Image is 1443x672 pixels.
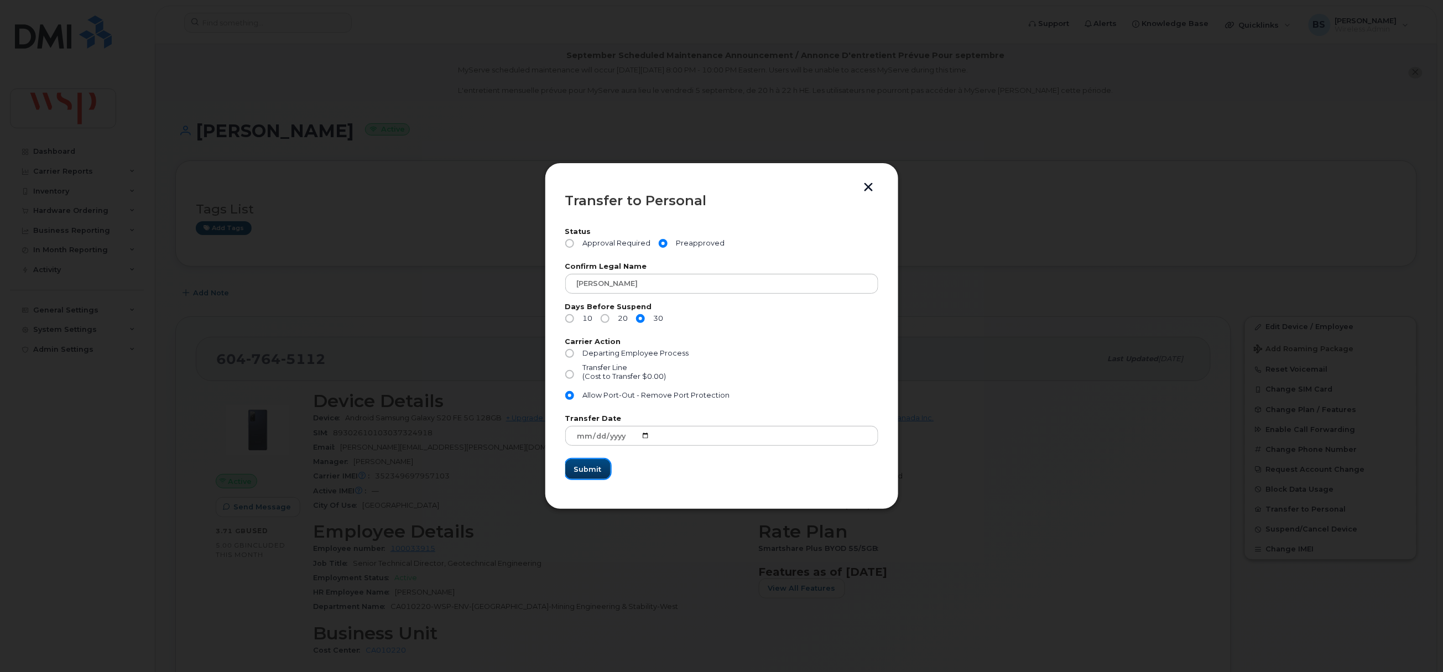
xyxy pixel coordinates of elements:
[565,239,574,248] input: Approval Required
[565,338,878,346] label: Carrier Action
[565,370,574,379] input: Transfer Line(Cost to Transfer $0.00)
[565,415,878,423] label: Transfer Date
[582,349,689,357] span: Departing Employee Process
[574,464,602,475] span: Submit
[672,239,725,248] span: Preapproved
[649,314,664,323] span: 30
[565,304,878,311] label: Days Before Suspend
[636,314,645,323] input: 30
[565,314,574,323] input: 10
[582,372,666,381] div: (Cost to Transfer $0.00)
[582,391,730,399] span: Allow Port-Out - Remove Port Protection
[659,239,668,248] input: Preapproved
[614,314,628,323] span: 20
[565,194,878,207] div: Transfer to Personal
[565,228,878,236] label: Status
[565,391,574,400] input: Allow Port-Out - Remove Port Protection
[565,459,611,479] button: Submit
[601,314,610,323] input: 20
[565,349,574,358] input: Departing Employee Process
[565,263,878,270] label: Confirm Legal Name
[582,363,627,372] span: Transfer Line
[579,314,593,323] span: 10
[579,239,651,248] span: Approval Required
